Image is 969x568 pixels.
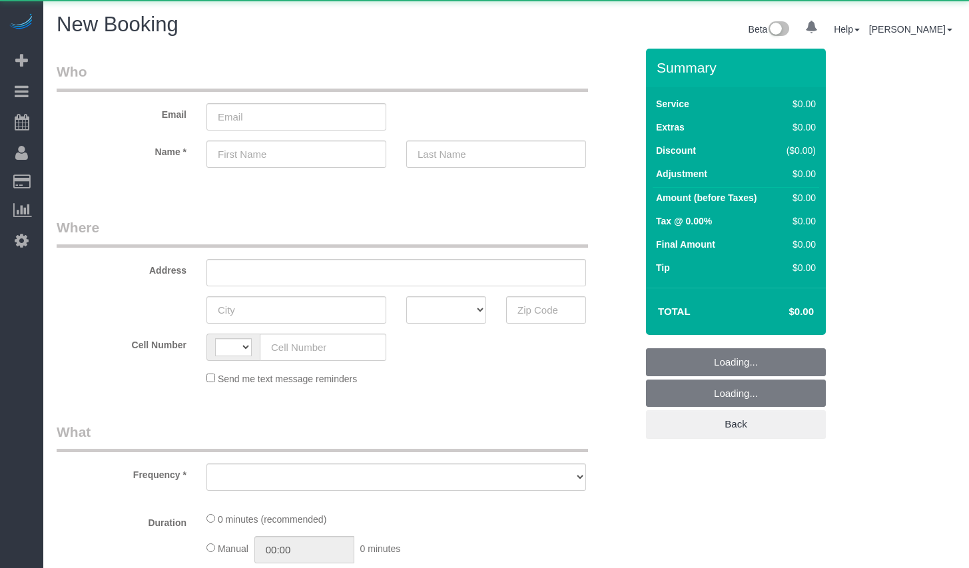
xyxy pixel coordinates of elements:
[206,141,386,168] input: First Name
[869,24,952,35] a: [PERSON_NAME]
[658,306,691,317] strong: Total
[781,261,816,274] div: $0.00
[57,13,178,36] span: New Booking
[47,103,196,121] label: Email
[656,238,715,251] label: Final Amount
[57,422,588,452] legend: What
[657,60,819,75] h3: Summary
[781,144,816,157] div: ($0.00)
[656,121,685,134] label: Extras
[218,514,326,525] span: 0 minutes (recommended)
[206,296,386,324] input: City
[47,141,196,158] label: Name *
[781,97,816,111] div: $0.00
[218,374,357,384] span: Send me text message reminders
[47,259,196,277] label: Address
[781,238,816,251] div: $0.00
[781,191,816,204] div: $0.00
[406,141,586,168] input: Last Name
[656,214,712,228] label: Tax @ 0.00%
[656,191,757,204] label: Amount (before Taxes)
[656,144,696,157] label: Discount
[656,167,707,180] label: Adjustment
[656,97,689,111] label: Service
[57,218,588,248] legend: Where
[646,410,826,438] a: Back
[260,334,386,361] input: Cell Number
[781,167,816,180] div: $0.00
[47,511,196,529] label: Duration
[218,543,248,554] span: Manual
[57,62,588,92] legend: Who
[506,296,586,324] input: Zip Code
[781,121,816,134] div: $0.00
[781,214,816,228] div: $0.00
[834,24,860,35] a: Help
[47,334,196,352] label: Cell Number
[749,24,790,35] a: Beta
[47,463,196,481] label: Frequency *
[749,306,814,318] h4: $0.00
[656,261,670,274] label: Tip
[767,21,789,39] img: New interface
[206,103,386,131] input: Email
[360,543,401,554] span: 0 minutes
[8,13,35,32] img: Automaid Logo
